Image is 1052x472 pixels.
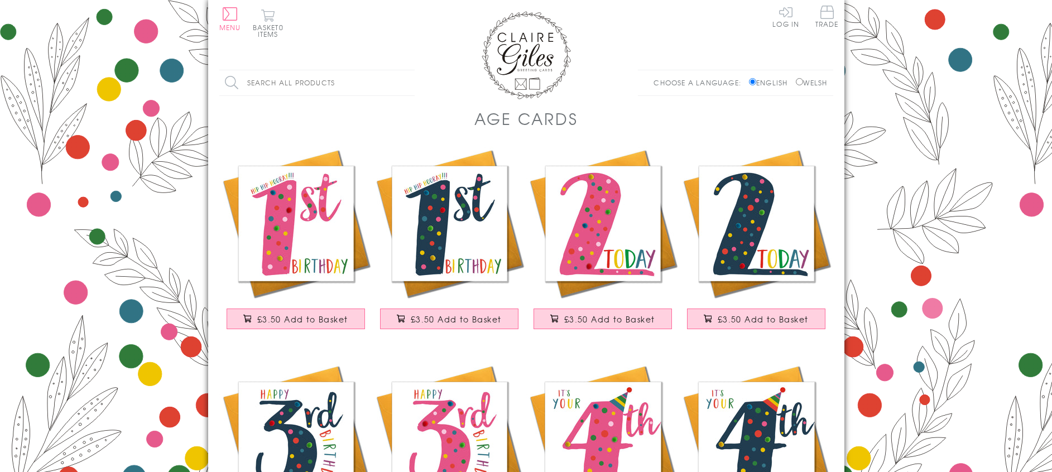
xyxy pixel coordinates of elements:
a: Log In [772,6,799,27]
button: Basket0 items [253,9,284,37]
a: Trade [815,6,839,30]
span: £3.50 Add to Basket [564,314,655,325]
p: Choose a language: [654,78,747,88]
input: Search all products [219,70,415,95]
span: £3.50 Add to Basket [718,314,809,325]
img: Birthday Card, Age 1, Blue, 1st Birthday, Embellished with pompoms [373,147,526,300]
button: £3.50 Add to Basket [687,309,825,329]
a: Birthday Card, Age 1, Blue, 1st Birthday, Embellished with pompoms £3.50 Add to Basket [373,147,526,340]
input: English [749,78,756,85]
span: Trade [815,6,839,27]
button: £3.50 Add to Basket [534,309,672,329]
button: £3.50 Add to Basket [380,309,518,329]
a: Birthday Card, Age 1, Pink, 1st Birthday, Embellished with pompoms £3.50 Add to Basket [219,147,373,340]
span: £3.50 Add to Basket [257,314,348,325]
img: Birthday Card, Age 2 - Pink, 2 Today, Embellished with colourful pompoms [526,147,680,300]
img: Claire Giles Greetings Cards [482,11,571,99]
label: Welsh [796,78,828,88]
a: Birthday Card, Age 2 - Pink, 2 Today, Embellished with colourful pompoms £3.50 Add to Basket [526,147,680,340]
a: Birthday Card, Age 2 - Blue, 2 Today, Embellished with colourful pompoms £3.50 Add to Basket [680,147,833,340]
input: Search [403,70,415,95]
button: £3.50 Add to Basket [227,309,365,329]
span: Menu [219,22,241,32]
h1: Age Cards [474,107,578,130]
input: Welsh [796,78,803,85]
label: English [749,78,793,88]
img: Birthday Card, Age 2 - Blue, 2 Today, Embellished with colourful pompoms [680,147,833,300]
span: 0 items [258,22,284,39]
button: Menu [219,7,241,31]
img: Birthday Card, Age 1, Pink, 1st Birthday, Embellished with pompoms [219,147,373,300]
span: £3.50 Add to Basket [411,314,502,325]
